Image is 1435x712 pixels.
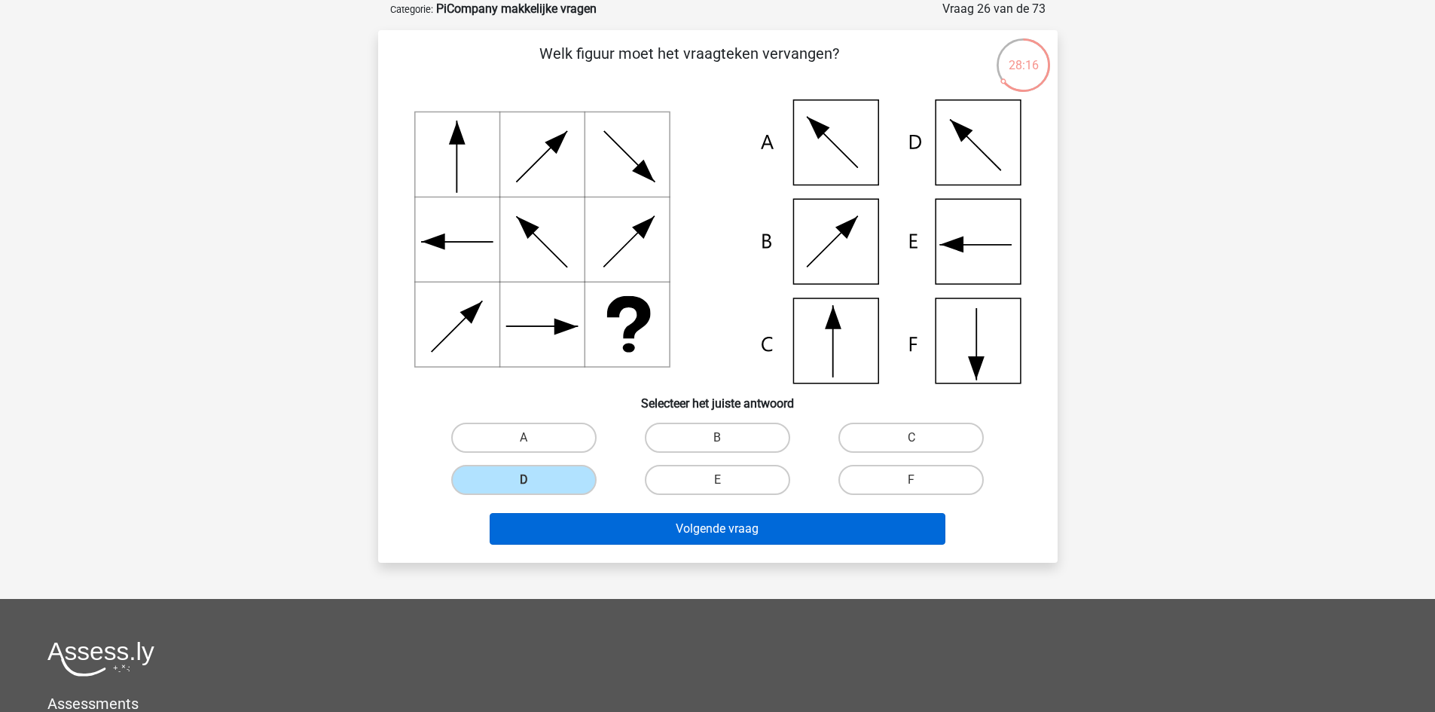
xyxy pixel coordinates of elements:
label: A [451,423,597,453]
label: C [838,423,984,453]
label: F [838,465,984,495]
p: Welk figuur moet het vraagteken vervangen? [402,42,977,87]
strong: PiCompany makkelijke vragen [436,2,597,16]
label: E [645,465,790,495]
img: Assessly logo [47,641,154,677]
small: Categorie: [390,4,433,15]
label: D [451,465,597,495]
h6: Selecteer het juiste antwoord [402,384,1034,411]
div: 28:16 [995,37,1052,75]
button: Volgende vraag [490,513,945,545]
label: B [645,423,790,453]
